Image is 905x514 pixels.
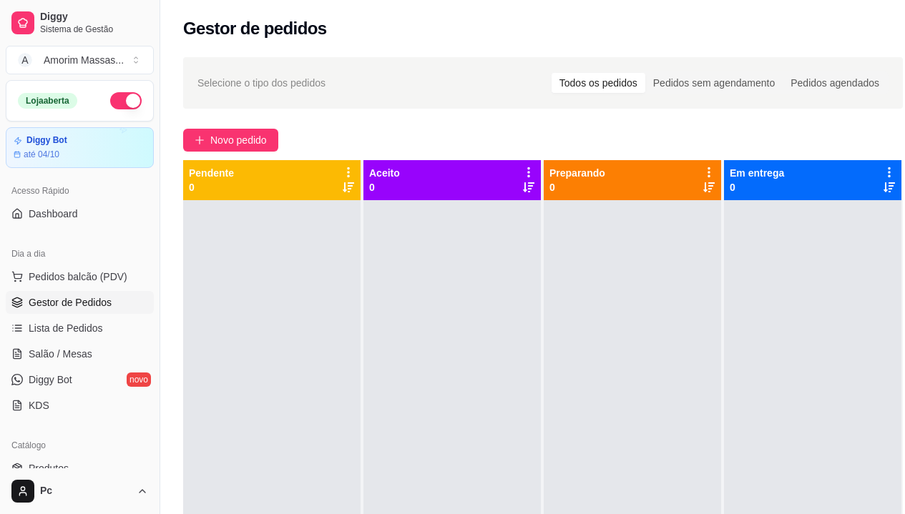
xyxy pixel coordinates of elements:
p: Em entrega [730,166,784,180]
article: até 04/10 [24,149,59,160]
a: Diggy Botaté 04/10 [6,127,154,168]
span: A [18,53,32,67]
p: Pendente [189,166,234,180]
a: Produtos [6,457,154,480]
span: KDS [29,398,49,412]
a: Lista de Pedidos [6,317,154,340]
a: Dashboard [6,202,154,225]
span: Pedidos balcão (PDV) [29,270,127,284]
div: Todos os pedidos [552,73,645,93]
div: Catálogo [6,434,154,457]
span: Novo pedido [210,132,267,148]
p: 0 [369,180,400,194]
a: Gestor de Pedidos [6,291,154,314]
span: Gestor de Pedidos [29,295,112,310]
span: Selecione o tipo dos pedidos [197,75,326,91]
span: Dashboard [29,207,78,221]
span: Sistema de Gestão [40,24,148,35]
span: Produtos [29,461,69,475]
article: Diggy Bot [26,135,67,146]
div: Pedidos agendados [783,73,887,93]
div: Pedidos sem agendamento [645,73,783,93]
h2: Gestor de pedidos [183,17,327,40]
p: Preparando [549,166,605,180]
button: Pc [6,474,154,508]
div: Dia a dia [6,242,154,265]
div: Amorim Massas ... [44,53,124,67]
a: DiggySistema de Gestão [6,6,154,40]
div: Loja aberta [18,93,77,109]
span: plus [195,135,205,145]
span: Diggy [40,11,148,24]
p: 0 [549,180,605,194]
p: 0 [730,180,784,194]
div: Acesso Rápido [6,179,154,202]
button: Alterar Status [110,92,142,109]
span: Lista de Pedidos [29,321,103,335]
button: Novo pedido [183,129,278,152]
a: KDS [6,394,154,417]
a: Diggy Botnovo [6,368,154,391]
span: Salão / Mesas [29,347,92,361]
p: Aceito [369,166,400,180]
span: Diggy Bot [29,372,72,387]
p: 0 [189,180,234,194]
button: Pedidos balcão (PDV) [6,265,154,288]
span: Pc [40,485,131,498]
a: Salão / Mesas [6,342,154,365]
button: Select a team [6,46,154,74]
